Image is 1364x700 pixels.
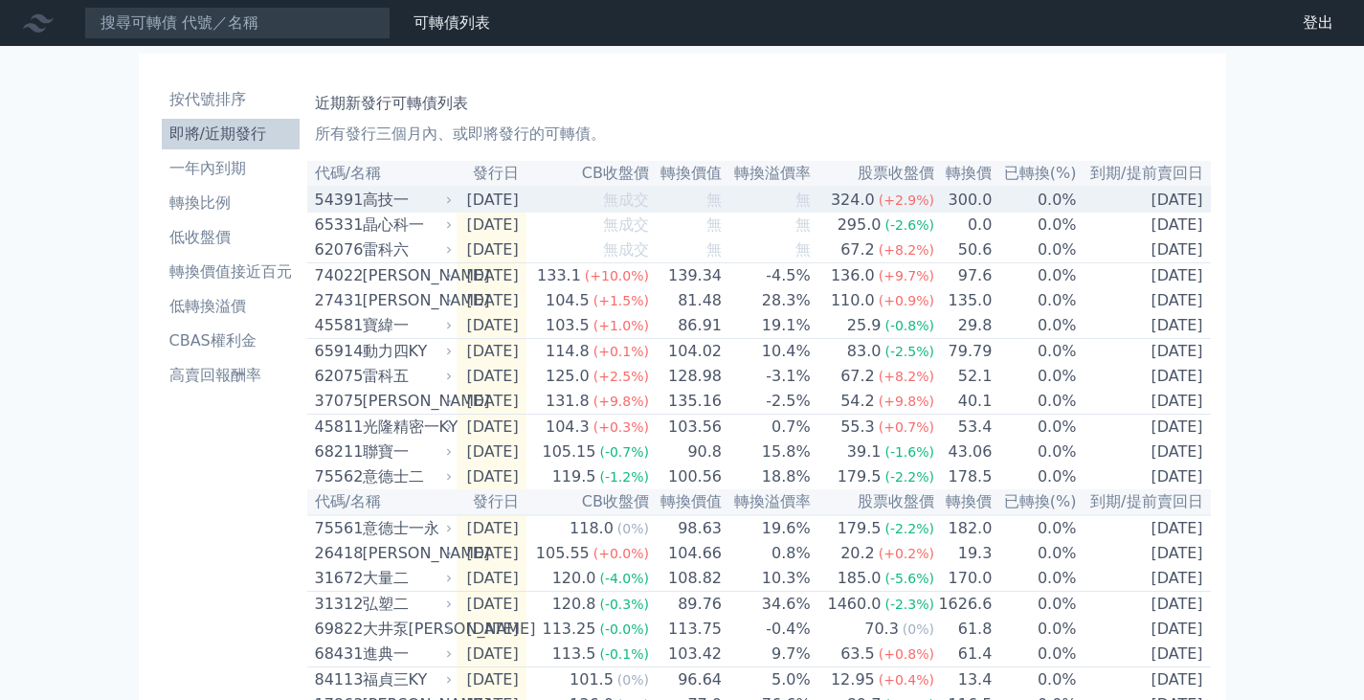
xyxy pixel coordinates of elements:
td: [DATE] [1078,339,1211,365]
span: (-2.3%) [884,597,934,612]
td: 81.48 [650,288,723,313]
td: 10.3% [723,566,812,592]
div: 105.55 [532,542,593,565]
div: 104.5 [542,289,593,312]
span: (+10.0%) [585,268,649,283]
div: 131.8 [542,390,593,413]
td: 98.63 [650,515,723,541]
div: 114.8 [542,340,593,363]
td: -3.1% [723,364,812,389]
td: 18.8% [723,464,812,489]
div: 83.0 [843,340,885,363]
div: 37075 [315,390,358,413]
span: (+0.9%) [879,293,934,308]
td: 0.0% [993,288,1077,313]
div: [PERSON_NAME] [363,390,449,413]
td: 0.0% [993,566,1077,592]
td: [DATE] [1078,566,1211,592]
td: [DATE] [457,213,526,237]
div: 進典一 [363,643,449,666]
div: 意德士一永 [363,517,449,540]
td: [DATE] [457,364,526,389]
td: [DATE] [457,237,526,263]
input: 搜尋可轉債 代號／名稱 [84,7,391,39]
td: [DATE] [1078,364,1211,389]
div: 113.25 [538,618,599,641]
div: 125.0 [542,365,593,388]
div: 136.0 [827,264,879,287]
td: [DATE] [457,515,526,541]
div: 弘塑二 [363,593,449,616]
td: 139.34 [650,263,723,289]
td: 0.0% [993,440,1077,464]
div: 68431 [315,643,358,666]
span: (+2.9%) [879,192,934,208]
td: [DATE] [1078,389,1211,415]
td: 9.7% [723,642,812,667]
div: [PERSON_NAME] [363,542,449,565]
div: 75561 [315,517,358,540]
li: 低收盤價 [162,226,300,249]
th: 發行日 [457,161,526,187]
th: 發行日 [457,489,526,515]
div: 動力四KY [363,340,449,363]
a: 轉換比例 [162,188,300,218]
td: 104.02 [650,339,723,365]
div: 120.8 [548,593,600,616]
div: 31312 [315,593,358,616]
td: [DATE] [457,667,526,693]
td: [DATE] [1078,187,1211,213]
td: 0.7% [723,415,812,440]
a: 即將/近期發行 [162,119,300,149]
th: 已轉換(%) [993,161,1077,187]
div: 101.5 [566,668,617,691]
span: 無 [795,191,811,209]
div: 大量二 [363,567,449,590]
div: 67.2 [837,238,879,261]
span: (-5.6%) [884,571,934,586]
td: 19.6% [723,515,812,541]
td: 53.4 [935,415,993,440]
td: 0.0% [993,213,1077,237]
td: [DATE] [1078,440,1211,464]
td: 0.0 [935,213,993,237]
div: 光隆精密一KY [363,416,449,439]
div: 103.5 [542,314,593,337]
span: (+1.0%) [593,318,649,333]
div: 39.1 [843,440,885,463]
td: [DATE] [1078,263,1211,289]
td: 19.1% [723,313,812,339]
div: 63.5 [837,643,879,666]
a: 登出 [1287,8,1349,38]
a: 低轉換溢價 [162,291,300,322]
span: (-0.8%) [884,318,934,333]
div: 54.2 [837,390,879,413]
td: 1626.6 [935,592,993,618]
th: 到期/提前賣回日 [1078,489,1211,515]
div: 133.1 [533,264,585,287]
td: [DATE] [457,541,526,566]
td: [DATE] [457,389,526,415]
span: (+0.0%) [593,546,649,561]
div: 大井泵[PERSON_NAME] [363,618,449,641]
td: 50.6 [935,237,993,263]
td: 103.56 [650,415,723,440]
td: 0.0% [993,592,1077,618]
td: 13.4 [935,667,993,693]
td: [DATE] [457,263,526,289]
td: 0.0% [993,237,1077,263]
span: (0%) [617,672,649,688]
li: 按代號排序 [162,88,300,111]
td: 97.6 [935,263,993,289]
a: 低收盤價 [162,222,300,253]
td: 0.0% [993,617,1077,642]
div: 20.2 [837,542,879,565]
span: (-0.7%) [599,444,649,460]
td: [DATE] [457,187,526,213]
div: 324.0 [827,189,879,212]
span: 無成交 [603,240,649,259]
div: 179.5 [834,517,885,540]
td: [DATE] [1078,642,1211,667]
th: CB收盤價 [526,489,650,515]
td: 40.1 [935,389,993,415]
